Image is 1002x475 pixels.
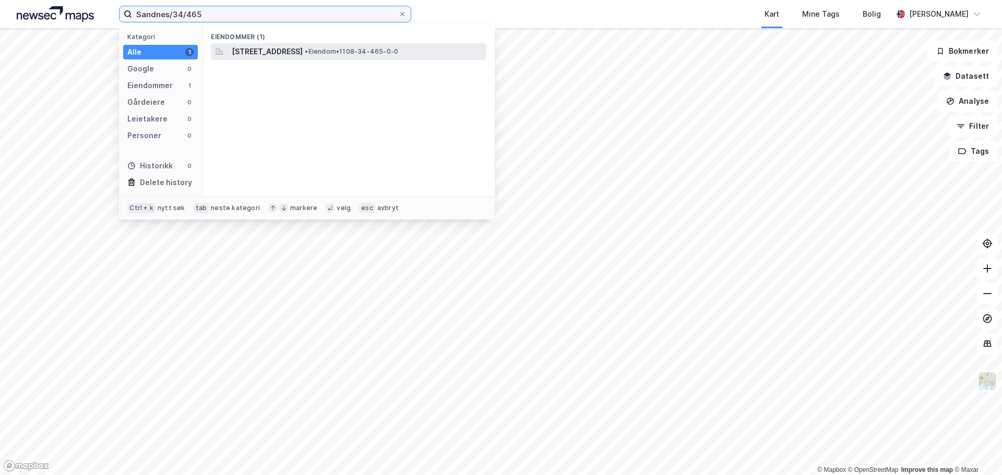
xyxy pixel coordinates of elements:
[3,460,49,472] a: Mapbox homepage
[158,204,185,212] div: nytt søk
[950,425,1002,475] iframe: Chat Widget
[305,47,308,55] span: •
[901,466,953,473] a: Improve this map
[848,466,899,473] a: OpenStreetMap
[949,141,998,162] button: Tags
[863,8,881,20] div: Bolig
[934,66,998,87] button: Datasett
[127,63,154,75] div: Google
[802,8,840,20] div: Mine Tags
[202,25,495,43] div: Eiendommer (1)
[17,6,94,22] img: logo.a4113a55bc3d86da70a041830d287a7e.svg
[185,65,194,73] div: 0
[290,204,317,212] div: markere
[305,47,398,56] span: Eiendom • 1108-34-465-0-0
[377,204,399,212] div: avbryt
[140,176,192,189] div: Delete history
[127,96,165,108] div: Gårdeiere
[185,162,194,170] div: 0
[127,129,161,142] div: Personer
[132,6,398,22] input: Søk på adresse, matrikkel, gårdeiere, leietakere eller personer
[185,131,194,140] div: 0
[927,41,998,62] button: Bokmerker
[937,91,998,112] button: Analyse
[232,45,303,58] span: [STREET_ADDRESS]
[950,425,1002,475] div: Kontrollprogram for chat
[948,116,998,137] button: Filter
[185,48,194,56] div: 1
[909,8,969,20] div: [PERSON_NAME]
[359,203,375,213] div: esc
[127,79,173,92] div: Eiendommer
[817,466,846,473] a: Mapbox
[194,203,209,213] div: tab
[185,115,194,123] div: 0
[185,81,194,90] div: 1
[127,203,156,213] div: Ctrl + k
[765,8,779,20] div: Kart
[977,371,997,391] img: Z
[337,204,351,212] div: velg
[211,204,260,212] div: neste kategori
[185,98,194,106] div: 0
[127,160,173,172] div: Historikk
[127,33,198,41] div: Kategori
[127,46,141,58] div: Alle
[127,113,168,125] div: Leietakere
